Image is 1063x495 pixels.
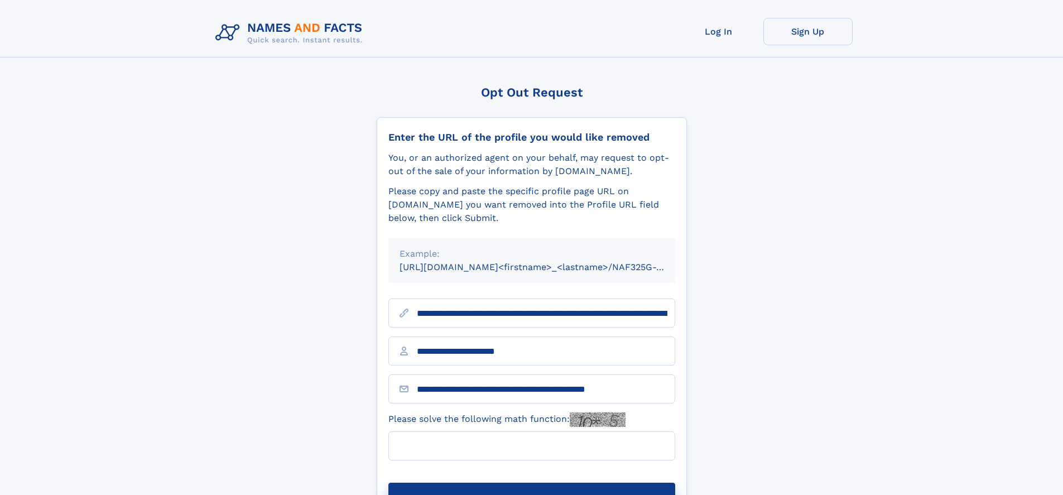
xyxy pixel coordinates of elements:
[388,185,675,225] div: Please copy and paste the specific profile page URL on [DOMAIN_NAME] you want removed into the Pr...
[388,151,675,178] div: You, or an authorized agent on your behalf, may request to opt-out of the sale of your informatio...
[674,18,763,45] a: Log In
[388,131,675,143] div: Enter the URL of the profile you would like removed
[400,262,696,272] small: [URL][DOMAIN_NAME]<firstname>_<lastname>/NAF325G-xxxxxxxx
[377,85,687,99] div: Opt Out Request
[763,18,853,45] a: Sign Up
[388,412,626,427] label: Please solve the following math function:
[400,247,664,261] div: Example:
[211,18,372,48] img: Logo Names and Facts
